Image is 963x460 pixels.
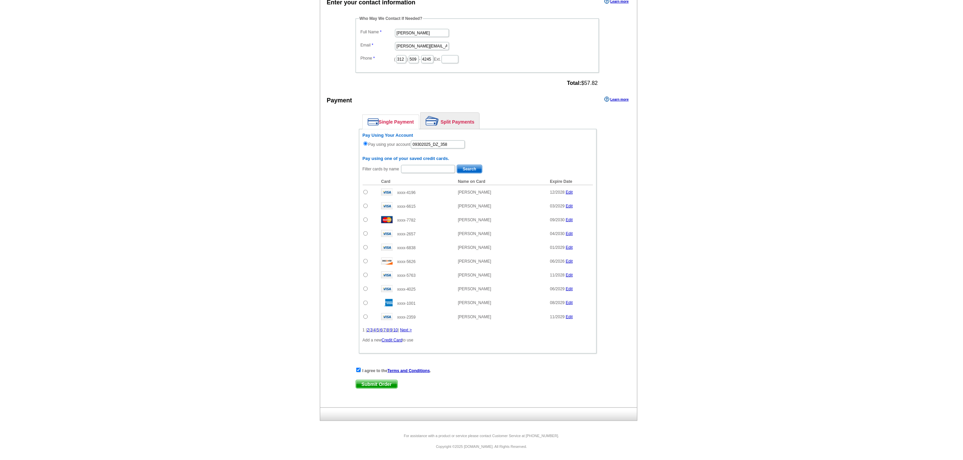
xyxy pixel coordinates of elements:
[397,232,416,236] span: xxxx-2657
[381,285,393,292] img: visa.gif
[381,189,393,196] img: visa.gif
[390,328,392,332] a: 9
[359,54,596,64] dd: ( ) - Ext.
[367,328,369,332] a: 2
[363,337,593,343] p: Add a new to use
[381,244,393,251] img: visa.gif
[411,140,465,149] input: PO #:
[387,328,389,332] a: 8
[550,190,565,195] span: 12/2028
[381,271,393,278] img: visa.gif
[397,287,416,292] span: xxxx-4025
[361,42,394,48] label: Email
[397,259,416,264] span: xxxx-5626
[550,300,565,305] span: 08/2029
[547,178,593,185] th: Expire Date
[566,300,573,305] a: Edit
[359,15,423,22] legend: Who May We Contact If Needed?
[363,133,593,138] h6: Pay Using Your Account
[566,315,573,319] a: Edit
[378,178,455,185] th: Card
[327,96,352,105] div: Payment
[566,218,573,222] a: Edit
[400,328,412,332] a: Next >
[362,368,431,373] strong: I agree to the .
[363,115,419,129] a: Single Payment
[397,245,416,250] span: xxxx-6838
[397,190,416,195] span: xxxx-4196
[381,216,393,223] img: mast.gif
[567,80,581,86] strong: Total:
[458,273,491,277] span: [PERSON_NAME]
[458,300,491,305] span: [PERSON_NAME]
[397,204,416,209] span: xxxx-6615
[604,97,629,102] a: Learn more
[397,218,416,223] span: xxxx-7782
[363,166,399,172] label: Filter cards by name
[458,204,491,208] span: [PERSON_NAME]
[373,328,376,332] a: 4
[361,55,394,61] label: Phone
[566,231,573,236] a: Edit
[550,245,565,250] span: 01/2029
[397,301,416,306] span: xxxx-1001
[550,273,565,277] span: 11/2028
[550,287,565,291] span: 06/2029
[381,299,393,306] img: amex.gif
[550,315,565,319] span: 11/2029
[397,315,416,320] span: xxxx-2359
[377,328,379,332] a: 5
[455,178,547,185] th: Name on Card
[458,190,491,195] span: [PERSON_NAME]
[426,116,439,126] img: split-payment.png
[457,165,482,173] span: Search
[566,259,573,264] a: Edit
[566,190,573,195] a: Edit
[550,218,565,222] span: 09/2030
[363,327,593,333] div: 1 | | | | | | | | | |
[363,156,593,161] h6: Pay using one of your saved credit cards.
[566,287,573,291] a: Edit
[384,328,386,332] a: 7
[457,165,482,173] button: Search
[397,273,416,278] span: xxxx-5763
[381,230,393,237] img: visa.gif
[567,80,598,86] span: $57.82
[361,29,394,35] label: Full Name
[382,338,402,342] a: Credit Card
[550,259,565,264] span: 06/2026
[458,315,491,319] span: [PERSON_NAME]
[458,231,491,236] span: [PERSON_NAME]
[458,287,491,291] span: [PERSON_NAME]
[421,113,479,129] a: Split Payments
[356,380,397,388] span: Submit Order
[363,133,593,149] div: Pay using your account
[380,328,383,332] a: 6
[393,328,398,332] a: 10
[458,245,491,250] span: [PERSON_NAME]
[550,204,565,208] span: 03/2029
[368,118,379,126] img: single-payment.png
[458,218,491,222] span: [PERSON_NAME]
[566,273,573,277] a: Edit
[566,245,573,250] a: Edit
[550,231,565,236] span: 04/2030
[381,258,393,265] img: disc.gif
[388,368,430,373] a: Terms and Conditions
[458,259,491,264] span: [PERSON_NAME]
[828,303,963,460] iframe: LiveChat chat widget
[381,202,393,209] img: visa.gif
[566,204,573,208] a: Edit
[381,313,393,320] img: visa.gif
[370,328,372,332] a: 3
